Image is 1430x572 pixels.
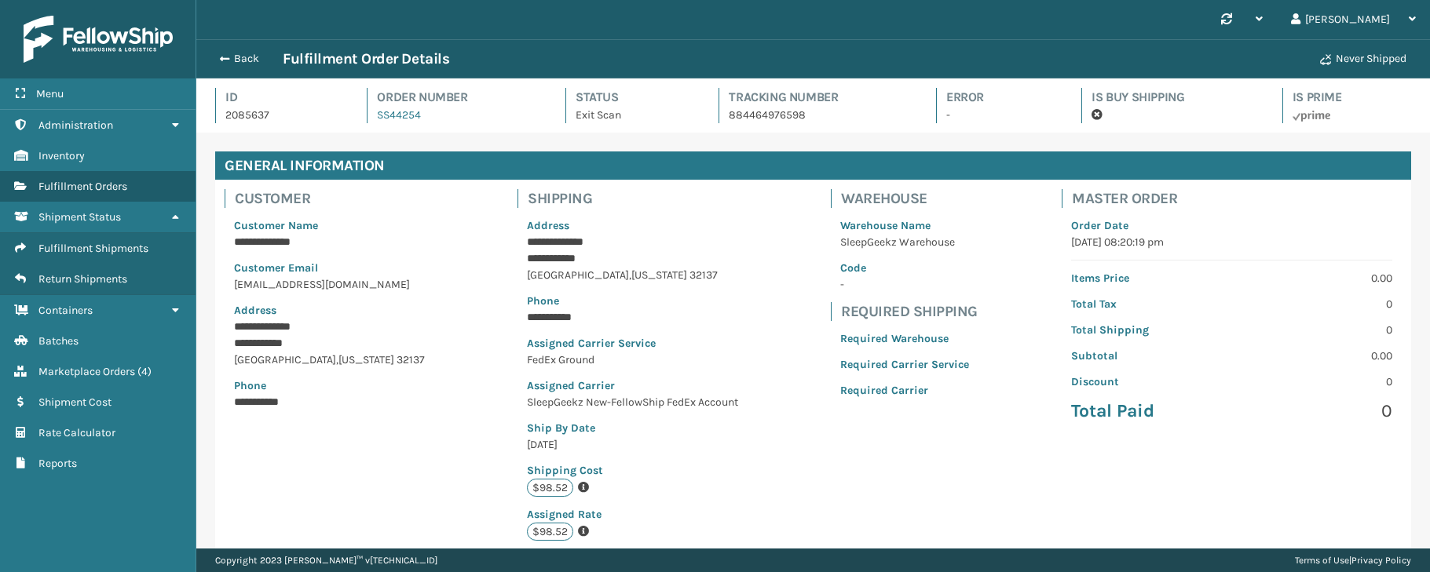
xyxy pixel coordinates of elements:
span: Containers [38,304,93,317]
p: 0 [1242,373,1392,390]
p: Required Warehouse [840,330,969,347]
h4: Status [576,88,690,107]
p: Shipping Cost [527,462,738,479]
p: $98.52 [527,523,573,541]
p: Warehouse Name [840,217,969,234]
i: Never Shipped [1320,54,1331,65]
h4: Master Order [1072,189,1402,208]
span: 32137 [397,353,425,366]
h4: Shipping [528,189,748,208]
h4: Is Buy Shipping [1092,88,1253,107]
p: Exit Scan [576,107,690,123]
span: Fulfillment Shipments [38,242,148,255]
h4: General Information [215,151,1411,180]
span: Marketplace Orders [38,365,135,378]
p: SleepGeekz Warehouse [840,234,969,250]
span: Rate Calculator [38,426,115,439]
p: $98.52 [527,479,573,497]
h3: Fulfillment Order Details [283,49,449,68]
p: Code [840,260,969,276]
p: Phone [527,293,738,309]
h4: Is Prime [1293,88,1411,107]
p: Customer Name [234,217,425,234]
span: , [629,268,631,282]
span: Batches [38,334,79,348]
p: - [946,107,1053,123]
p: Assigned Carrier Service [527,335,738,352]
p: Order Date [1071,217,1392,234]
h4: Warehouse [841,189,978,208]
p: Copyright 2023 [PERSON_NAME]™ v [TECHNICAL_ID] [215,548,437,572]
p: Required Carrier [840,382,969,399]
span: Shipment Status [38,210,121,224]
button: Never Shipped [1311,43,1416,75]
p: Required Carrier Service [840,356,969,373]
p: Assigned Carrier [527,377,738,394]
p: Assigned Rate [527,506,738,523]
span: Reports [38,457,77,470]
span: [GEOGRAPHIC_DATA] [234,353,336,366]
p: [DATE] 08:20:19 pm [1071,234,1392,250]
p: Customer Email [234,260,425,276]
h4: Tracking Number [729,88,907,107]
p: Ship By Date [527,420,738,436]
span: Fulfillment Orders [38,180,127,193]
span: 32137 [689,268,718,282]
a: SS44254 [377,108,421,122]
span: Address [527,219,569,232]
h4: Customer [235,189,434,208]
span: [US_STATE] [631,268,687,282]
span: Administration [38,118,113,132]
p: Subtotal [1071,348,1222,364]
p: SleepGeekz New-FellowShip FedEx Account [527,394,738,410]
p: FedEx Ground [527,352,738,368]
p: 2085637 [225,107,338,123]
p: [DATE] [527,436,738,453]
a: Privacy Policy [1351,555,1411,566]
p: 0.00 [1242,348,1392,364]
p: Phone [234,377,425,394]
button: Back [210,52,283,66]
span: Return Shipments [38,272,127,286]
p: Total Paid [1071,399,1222,423]
p: Total Shipping [1071,322,1222,338]
p: Discount [1071,373,1222,390]
span: [GEOGRAPHIC_DATA] [527,268,629,282]
span: Address [234,304,276,317]
p: 0 [1242,322,1392,338]
span: [US_STATE] [338,353,394,366]
p: [EMAIL_ADDRESS][DOMAIN_NAME] [234,276,425,293]
h4: Required Shipping [841,302,978,321]
span: , [336,353,338,366]
p: Total Tax [1071,296,1222,312]
p: 884464976598 [729,107,907,123]
h4: Order Number [377,88,537,107]
div: | [1295,548,1411,572]
span: Shipment Cost [38,395,112,409]
a: Terms of Use [1295,555,1349,566]
span: ( 4 ) [137,365,152,378]
p: Items Price [1071,270,1222,286]
span: Inventory [38,149,85,162]
h4: Error [946,88,1053,107]
h4: Id [225,88,338,107]
p: 0 [1242,296,1392,312]
p: 0.00 [1242,270,1392,286]
img: logo [24,16,173,63]
span: Menu [36,87,64,100]
p: - [840,276,969,293]
p: 0 [1242,399,1392,423]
